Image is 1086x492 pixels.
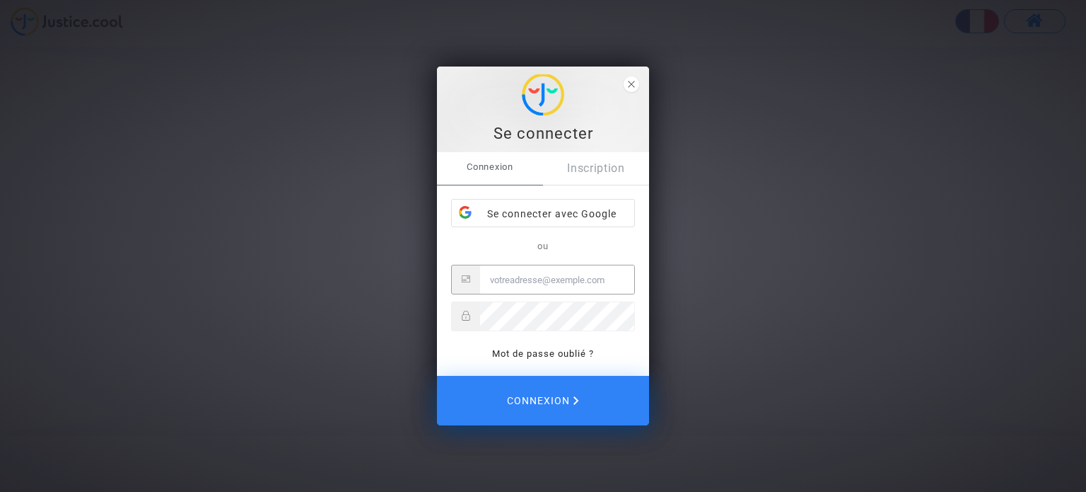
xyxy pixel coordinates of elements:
input: Password [480,302,634,331]
span: close [624,76,639,92]
button: Connexion [437,376,649,425]
input: Email [480,265,634,294]
div: Se connecter avec Google [452,200,634,228]
div: Se connecter [445,123,641,144]
a: Inscription [543,152,649,185]
span: Connexion [437,152,543,182]
span: Connexion [507,386,579,416]
span: ou [537,241,549,251]
a: Mot de passe oublié ? [492,348,594,359]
